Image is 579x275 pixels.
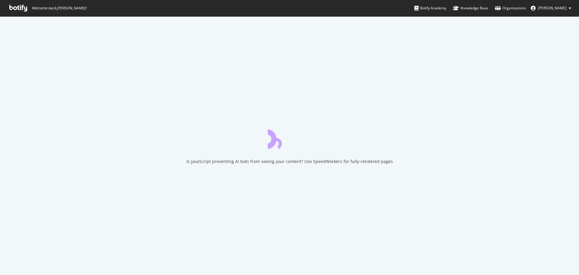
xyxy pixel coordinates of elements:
[414,5,446,11] div: Botify Academy
[32,6,86,11] span: Welcome back, [PERSON_NAME] !
[453,5,488,11] div: Knowledge Base
[495,5,526,11] div: Organizations
[526,3,576,13] button: [PERSON_NAME]
[186,158,393,165] div: Is JavaScript preventing AI bots from seeing your content? Use SpeedWorkers for fully-rendered pages
[268,127,311,149] div: animation
[538,5,566,11] span: David Bouteloup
